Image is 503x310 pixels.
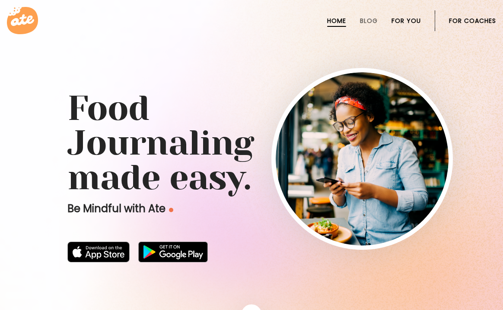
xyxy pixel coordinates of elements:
a: For You [392,17,421,24]
p: Be Mindful with Ate [67,202,309,216]
h1: Food Journaling made easy. [67,91,436,195]
a: Blog [360,17,378,24]
img: home-hero-img-rounded.png [276,72,449,245]
a: Home [327,17,346,24]
img: badge-download-apple.svg [67,242,130,262]
a: For Coaches [449,17,496,24]
img: badge-download-google.png [138,242,208,262]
